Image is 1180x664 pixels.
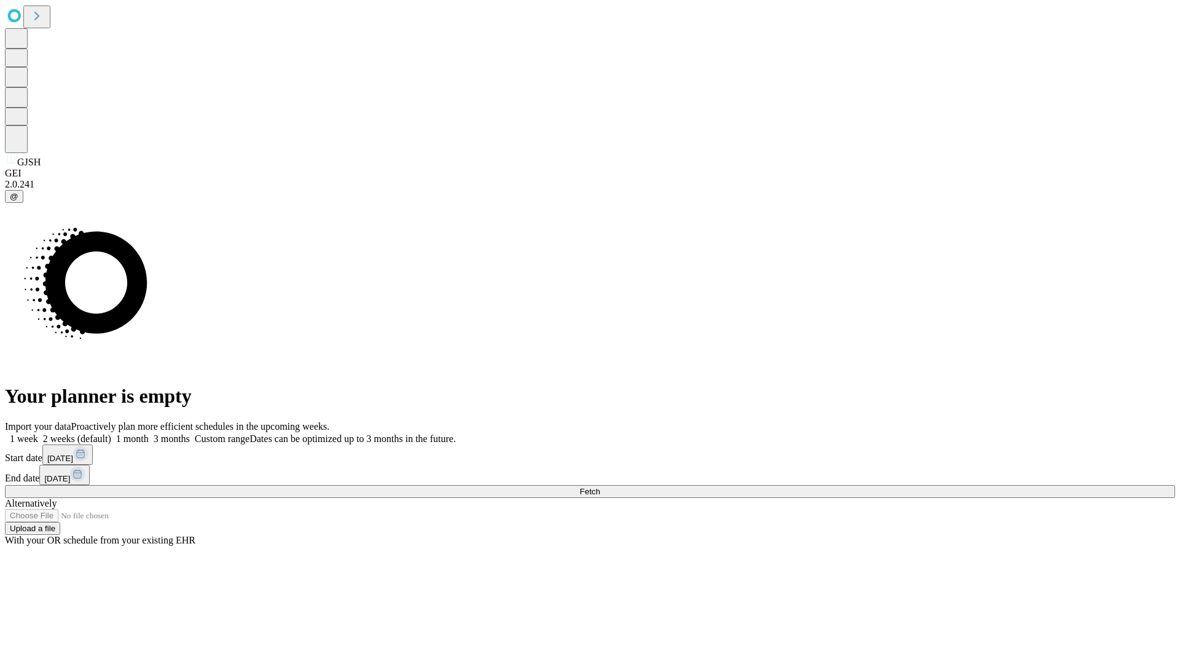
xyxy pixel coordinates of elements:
span: 2 weeks (default) [43,433,111,444]
span: Proactively plan more efficient schedules in the upcoming weeks. [71,421,329,432]
button: [DATE] [42,445,93,465]
span: [DATE] [44,474,70,483]
span: Custom range [195,433,250,444]
span: With your OR schedule from your existing EHR [5,535,195,545]
button: Fetch [5,485,1175,498]
button: @ [5,190,23,203]
span: @ [10,192,18,201]
span: 3 months [154,433,190,444]
div: GEI [5,168,1175,179]
span: 1 month [116,433,149,444]
span: Fetch [580,487,600,496]
div: Start date [5,445,1175,465]
span: GJSH [17,157,41,167]
button: Upload a file [5,522,60,535]
div: 2.0.241 [5,179,1175,190]
span: Dates can be optimized up to 3 months in the future. [250,433,455,444]
span: [DATE] [47,454,73,463]
span: 1 week [10,433,38,444]
span: Alternatively [5,498,57,508]
span: Import your data [5,421,71,432]
h1: Your planner is empty [5,385,1175,408]
button: [DATE] [39,465,90,485]
div: End date [5,465,1175,485]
